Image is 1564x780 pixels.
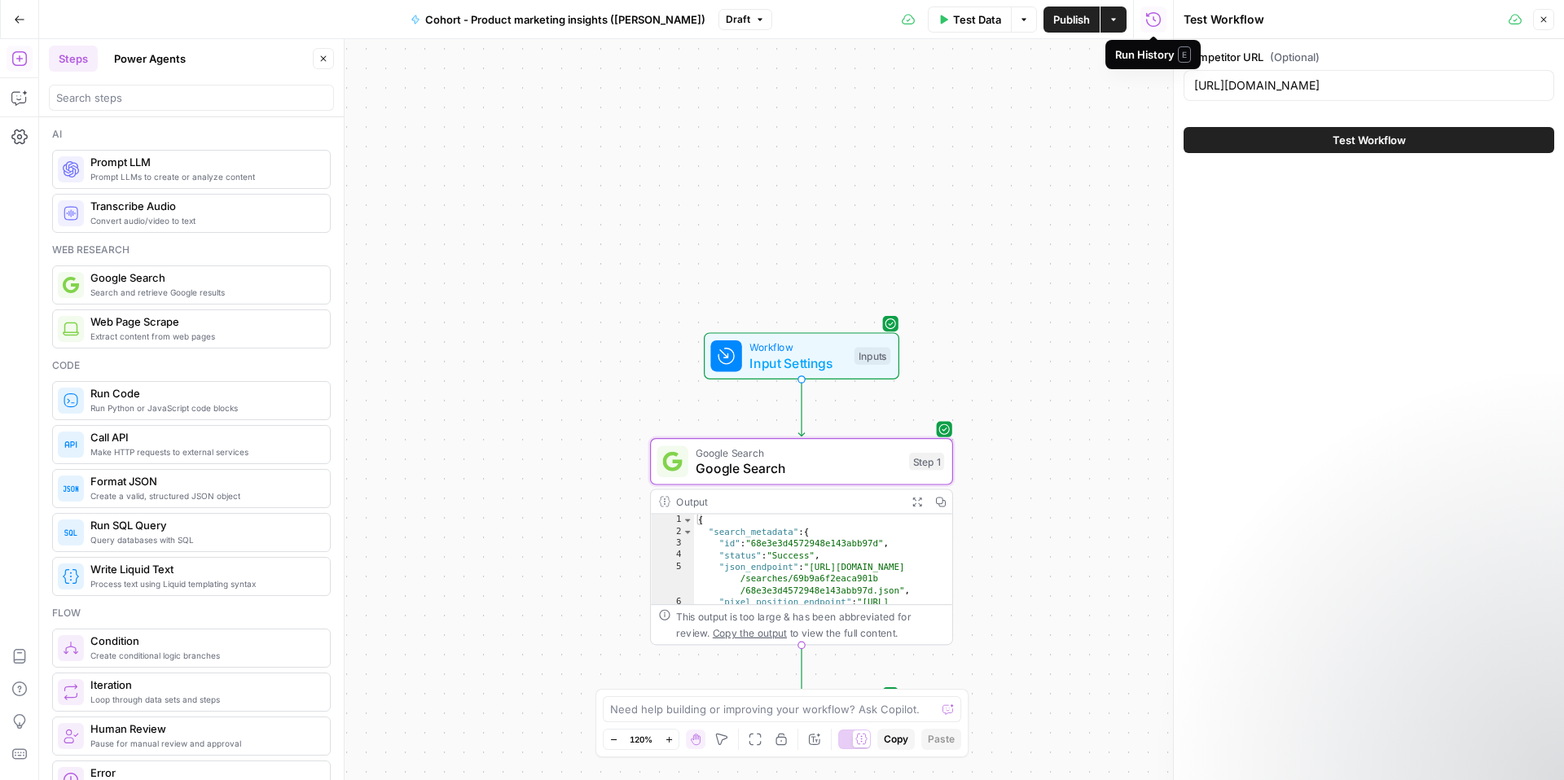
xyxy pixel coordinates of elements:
span: Convert audio/video to text [90,214,317,227]
span: Google Search [696,458,901,478]
span: Copy [884,732,908,747]
span: Make HTTP requests to external services [90,445,317,458]
span: Copy the output [713,627,787,638]
div: 4 [651,550,694,561]
div: 5 [651,561,694,596]
g: Edge from start to step_1 [798,379,804,436]
span: Toggle code folding, rows 1 through 39 [683,515,693,526]
span: Extract content from web pages [90,330,317,343]
span: Loop through data sets and steps [90,693,317,706]
span: Publish [1053,11,1090,28]
div: Google SearchGoogle SearchStep 1Output{ "search_metadata":{ "id":"68e3e3d4572948e143abb97d", "sta... [650,438,953,645]
div: 2 [651,526,694,537]
span: Web Page Scrape [90,313,317,330]
button: Paste [921,729,961,750]
span: Toggle code folding, rows 2 through 12 [683,526,693,537]
span: Google Search [90,269,317,286]
span: Google Search [696,445,901,460]
span: Workflow [749,340,846,355]
button: Steps [49,46,98,72]
span: Paste [928,732,955,747]
span: Prompt LLM [90,154,317,170]
span: (Optional) [1270,49,1320,65]
span: Format JSON [90,473,317,489]
span: Run SQL Query [90,517,317,533]
span: Cohort - Product marketing insights ([PERSON_NAME]) [425,11,705,28]
button: Copy [877,729,915,750]
div: This output is too large & has been abbreviated for review. to view the full content. [676,609,944,640]
label: Competitor URL [1184,49,1554,65]
div: Code [52,358,331,373]
span: Create a valid, structured JSON object [90,489,317,502]
span: Iteration [90,677,317,693]
button: Power Agents [104,46,195,72]
span: Transcribe Audio [90,198,317,214]
g: Edge from step_1 to end [798,645,804,702]
div: WorkflowInput SettingsInputs [650,332,953,379]
span: Call API [90,429,317,445]
span: Query databases with SQL [90,533,317,546]
button: Cohort - Product marketing insights ([PERSON_NAME]) [401,7,715,33]
div: Output [676,493,899,509]
span: Process text using Liquid templating syntax [90,577,317,590]
div: Run History [1115,46,1191,63]
button: Publish [1043,7,1100,33]
button: Test Data [928,7,1011,33]
span: Create conditional logic branches [90,649,317,662]
span: 120% [630,733,652,746]
div: Flow [52,606,331,620]
span: Run Code [90,385,317,401]
button: Test Workflow [1184,127,1554,153]
span: Test Data [953,11,1001,28]
span: Test Workflow [1333,132,1406,148]
button: Draft [718,9,772,30]
div: 1 [651,515,694,526]
div: Inputs [854,347,890,365]
div: 6 [651,596,694,643]
div: Step 1 [909,453,944,471]
span: Search and retrieve Google results [90,286,317,299]
span: E [1178,46,1191,63]
span: Write Liquid Text [90,561,317,577]
span: Pause for manual review and approval [90,737,317,750]
span: Draft [726,12,750,27]
span: Run Python or JavaScript code blocks [90,401,317,414]
span: Prompt LLMs to create or analyze content [90,170,317,183]
span: Human Review [90,721,317,737]
span: Condition [90,633,317,649]
div: Web research [52,243,331,257]
input: Search steps [56,90,327,106]
span: Input Settings [749,353,846,373]
div: 3 [651,537,694,549]
div: Ai [52,127,331,142]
